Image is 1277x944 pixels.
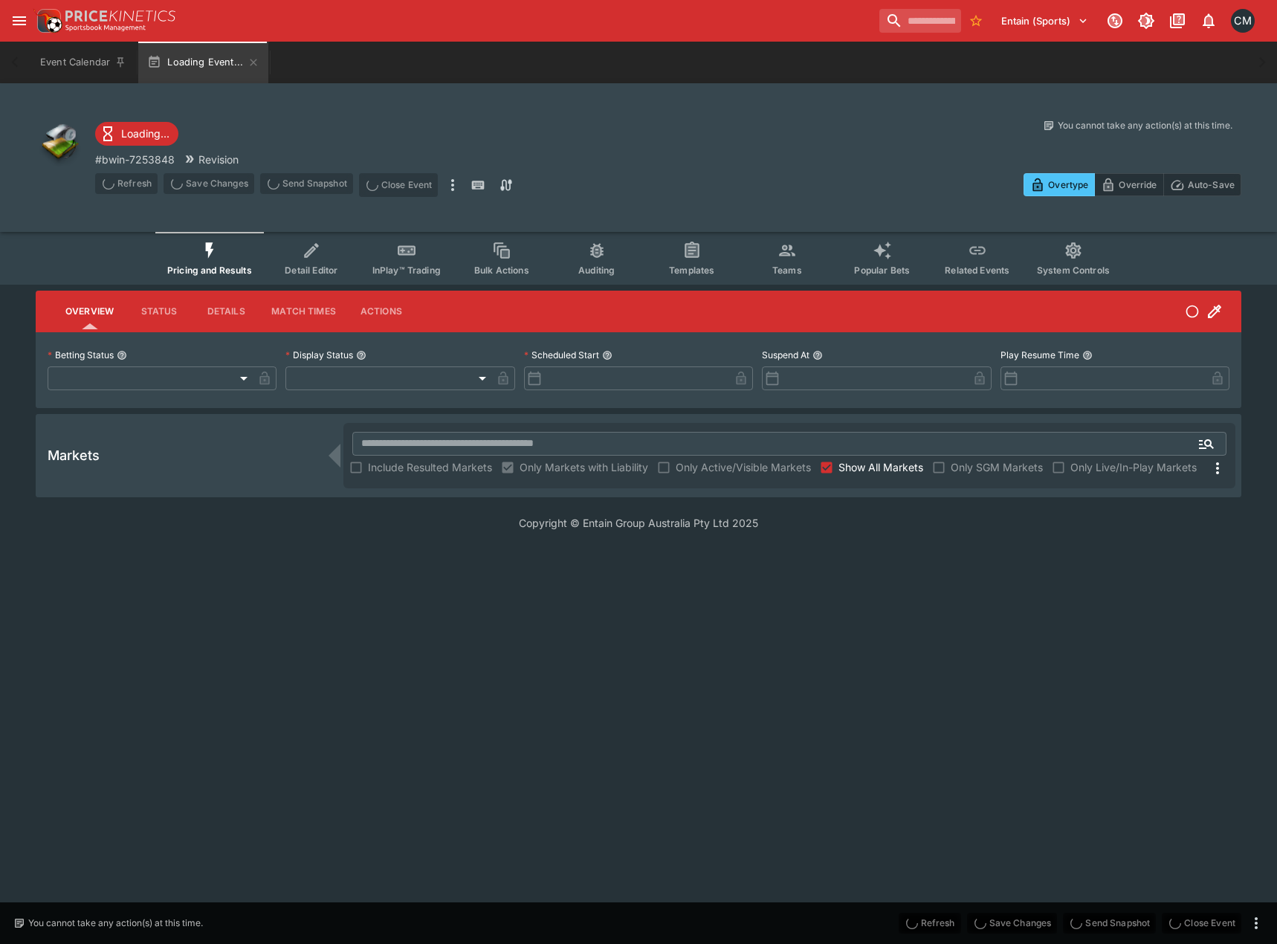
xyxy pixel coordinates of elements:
span: Include Resulted Markets [368,459,492,475]
span: Pricing and Results [167,265,252,276]
span: Popular Bets [854,265,910,276]
button: Auto-Save [1163,173,1241,196]
button: Cameron Matheson [1226,4,1259,37]
p: Revision [198,152,239,167]
svg: More [1209,459,1226,477]
button: Details [193,294,259,329]
span: Only SGM Markets [951,459,1043,475]
p: Suspend At [762,349,809,361]
button: Actions [348,294,415,329]
span: Teams [772,265,802,276]
button: Loading Event... [138,42,268,83]
button: Status [126,294,193,329]
img: PriceKinetics Logo [33,6,62,36]
button: open drawer [6,7,33,34]
span: System Controls [1037,265,1110,276]
p: Play Resume Time [1000,349,1079,361]
div: Cameron Matheson [1231,9,1255,33]
button: Notifications [1195,7,1222,34]
p: Overtype [1048,177,1088,193]
span: Detail Editor [285,265,337,276]
span: Related Events [945,265,1009,276]
button: Betting Status [117,350,127,361]
button: Play Resume Time [1082,350,1093,361]
button: more [1247,914,1265,932]
p: Override [1119,177,1157,193]
img: Sportsbook Management [65,25,146,31]
img: other.png [36,119,83,167]
button: Documentation [1164,7,1191,34]
span: Only Active/Visible Markets [676,459,811,475]
button: Connected to PK [1102,7,1128,34]
p: Auto-Save [1188,177,1235,193]
p: Betting Status [48,349,114,361]
button: Suspend At [812,350,823,361]
p: Copy To Clipboard [95,152,175,167]
button: Overtype [1024,173,1095,196]
span: InPlay™ Trading [372,265,441,276]
p: Scheduled Start [524,349,599,361]
div: Event type filters [155,232,1122,285]
button: Overview [54,294,126,329]
span: Auditing [578,265,615,276]
h5: Markets [48,447,100,464]
button: Display Status [356,350,366,361]
p: Loading... [121,126,169,141]
span: Show All Markets [838,459,923,475]
button: Match Times [259,294,348,329]
button: No Bookmarks [964,9,988,33]
img: PriceKinetics [65,10,175,22]
button: Toggle light/dark mode [1133,7,1160,34]
span: Only Markets with Liability [520,459,648,475]
input: search [879,9,961,33]
div: Start From [1024,173,1241,196]
button: Open [1193,430,1220,457]
p: You cannot take any action(s) at this time. [1058,119,1232,132]
button: more [444,173,462,197]
button: Scheduled Start [602,350,612,361]
span: Only Live/In-Play Markets [1070,459,1197,475]
button: Event Calendar [31,42,135,83]
button: Override [1094,173,1163,196]
span: Templates [669,265,714,276]
p: You cannot take any action(s) at this time. [28,916,203,930]
button: Select Tenant [992,9,1097,33]
span: Bulk Actions [474,265,529,276]
p: Display Status [285,349,353,361]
